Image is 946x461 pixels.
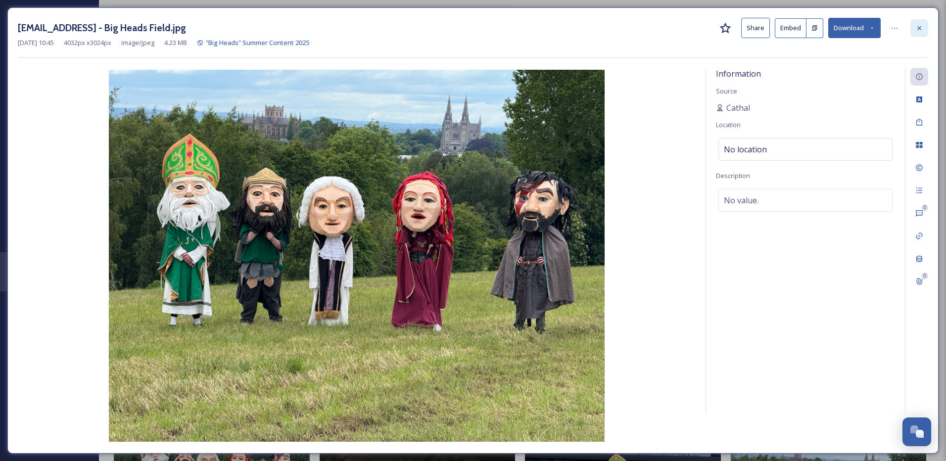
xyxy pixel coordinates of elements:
[741,18,770,38] button: Share
[18,70,696,442] img: cathal79%40me.com-002%20-%20Big%20Heads%20Field.jpg
[716,120,741,129] span: Location
[716,171,750,180] span: Description
[18,21,186,35] h3: [EMAIL_ADDRESS] - Big Heads Field.jpg
[921,204,928,211] div: 0
[724,194,758,206] span: No value.
[164,38,187,47] span: 4.23 MB
[716,87,737,95] span: Source
[18,38,54,47] span: [DATE] 10:45
[724,143,767,155] span: No location
[121,38,154,47] span: image/jpeg
[716,68,761,79] span: Information
[902,417,931,446] button: Open Chat
[726,102,750,114] span: Cathal
[64,38,111,47] span: 4032 px x 3024 px
[828,18,881,38] button: Download
[921,273,928,279] div: 0
[206,38,309,47] span: "Big Heads" Summer Content 2025
[775,18,806,38] button: Embed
